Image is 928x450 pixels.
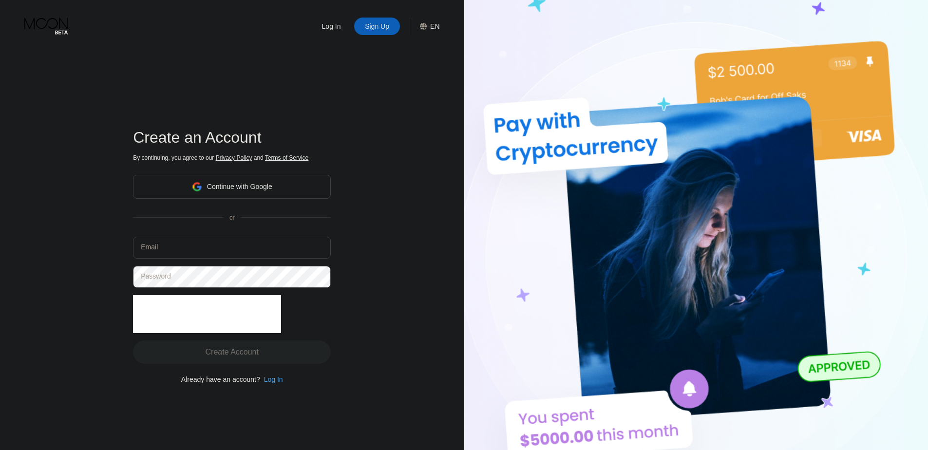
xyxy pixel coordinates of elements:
[207,183,272,190] div: Continue with Google
[265,154,308,161] span: Terms of Service
[133,295,281,333] iframe: reCAPTCHA
[354,18,400,35] div: Sign Up
[181,375,260,383] div: Already have an account?
[229,214,235,221] div: or
[430,22,439,30] div: EN
[216,154,252,161] span: Privacy Policy
[141,272,170,280] div: Password
[141,243,158,251] div: Email
[260,375,283,383] div: Log In
[133,175,331,199] div: Continue with Google
[133,154,331,161] div: By continuing, you agree to our
[252,154,265,161] span: and
[410,18,439,35] div: EN
[321,21,342,31] div: Log In
[364,21,390,31] div: Sign Up
[308,18,354,35] div: Log In
[133,129,331,147] div: Create an Account
[264,375,283,383] div: Log In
